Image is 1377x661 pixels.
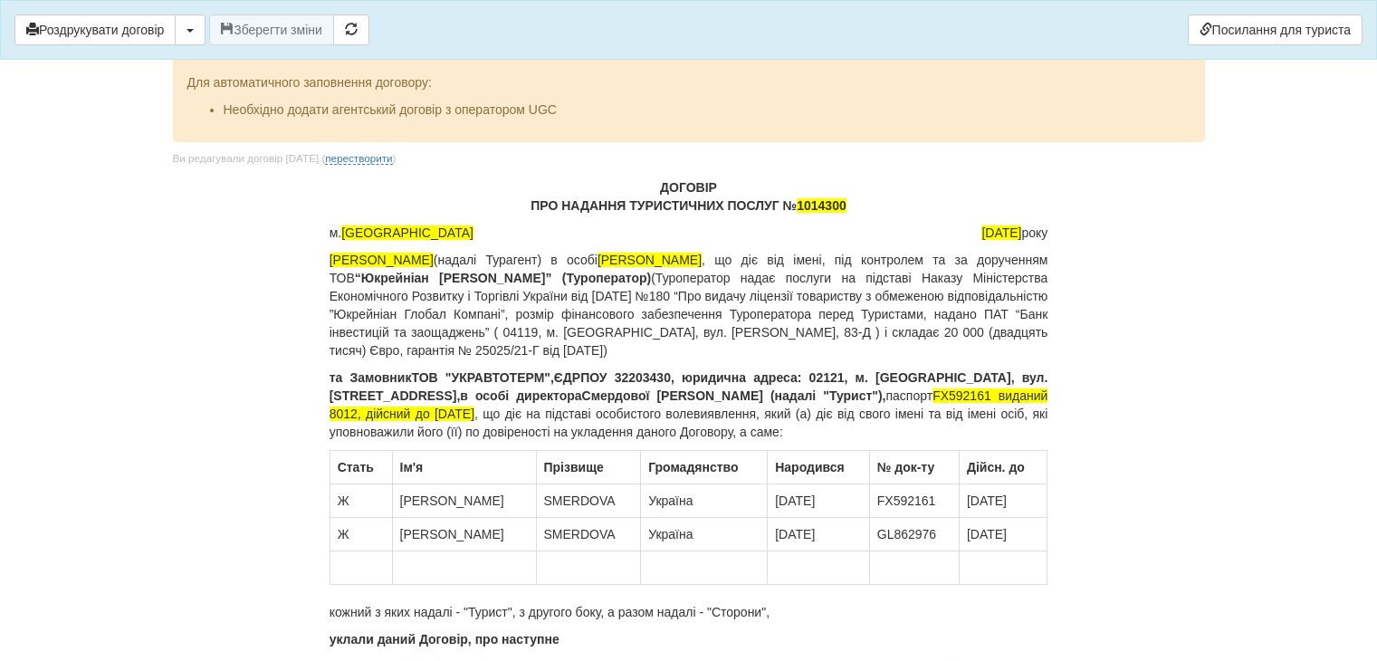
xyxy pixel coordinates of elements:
[641,484,768,518] td: Україна
[209,14,334,45] button: Зберегти зміни
[392,451,536,484] th: Ім'я
[1188,14,1363,45] a: Посилання для туриста
[330,630,1048,648] p: уклали даний Договір, про наступне
[330,603,1048,621] p: кожний з яких надалі - "Турист", з другого боку, а разом надалі - "Сторони",
[869,451,959,484] th: № док-ту
[797,198,846,213] span: 1014300
[869,518,959,551] td: GL862976
[325,152,392,165] a: перестворити
[330,369,1048,441] p: паспорт , що діє на підставі особистого волевиявлення, який (а) діє від свого імені та від імені ...
[330,484,392,518] td: Ж
[536,484,641,518] td: SMERDOVA
[392,484,536,518] td: [PERSON_NAME]
[981,225,1021,240] span: [DATE]
[392,518,536,551] td: [PERSON_NAME]
[768,484,870,518] td: [DATE]
[641,518,768,551] td: Україна
[330,451,392,484] th: Стать
[355,271,651,285] b: “Юкрейніан [PERSON_NAME]” (Туроператор)
[341,225,473,240] span: [GEOGRAPHIC_DATA]
[554,370,693,385] b: ЄДРПОУ 32203430, ю
[536,518,641,551] td: SMERDOVA
[224,101,1191,119] li: Необхідно додати агентський договір з оператором UGC
[959,518,1047,551] td: [DATE]
[460,388,581,403] b: в особі директора
[330,251,1048,359] p: (надалі Турагент) в особі , що діє від імені, під контролем та за дорученням ТОВ (Туроператор над...
[641,451,768,484] th: Громадянство
[187,55,1191,119] div: Для автоматичного заповнення договору:
[869,484,959,518] td: FX592161
[959,451,1047,484] th: Дійсн. до
[330,518,392,551] td: Ж
[14,14,176,45] button: Роздрукувати договір
[536,451,641,484] th: Прiзвище
[330,370,412,385] b: та Замовник
[598,253,702,267] span: [PERSON_NAME]
[330,253,434,267] span: [PERSON_NAME]
[411,370,553,385] b: ТОВ "УКРАВТОТЕРМ",
[981,224,1047,242] span: року
[768,451,870,484] th: Народився
[768,518,870,551] td: [DATE]
[330,224,473,242] span: м.
[330,178,1048,215] p: ДОГОВІР ПРО НАДАННЯ ТУРИСТИЧНИХ ПОСЛУГ №
[959,484,1047,518] td: [DATE]
[582,388,886,403] b: Смердової [PERSON_NAME] (надалі "Турист"),
[173,151,397,167] div: Ви редагували договір [DATE] ( )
